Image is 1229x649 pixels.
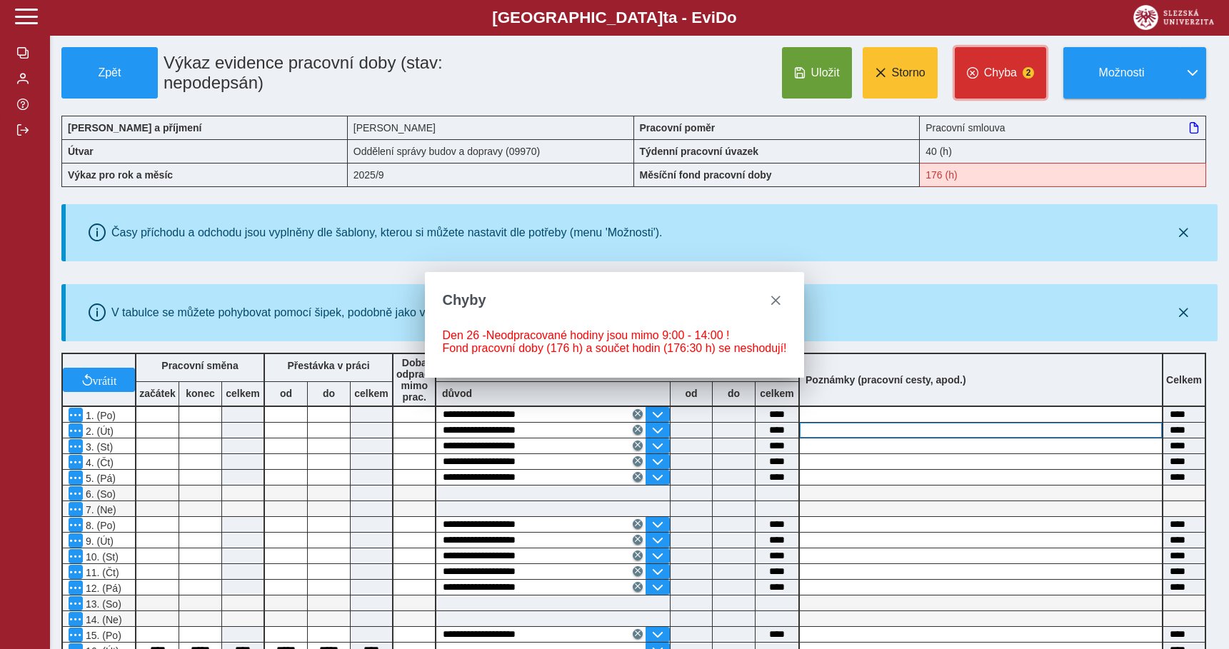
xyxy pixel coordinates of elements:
b: do [713,388,755,399]
span: 6. (So) [83,488,116,500]
span: Možnosti [1075,66,1168,79]
span: t [663,9,668,26]
span: 14. (Ne) [83,614,122,625]
div: [PERSON_NAME] [348,116,634,139]
div: Fond pracovní doby (176 h) a součet hodin (176:30 h) se neshodují! [442,342,786,355]
span: 7. (Ne) [83,504,116,515]
b: Pracovní poměr [640,122,716,134]
span: 12. (Pá) [83,583,121,594]
div: V tabulce se můžete pohybovat pomocí šipek, podobně jako v aplikaci MS Excel. [111,306,521,319]
span: 10. (St) [83,551,119,563]
span: 5. (Pá) [83,473,116,484]
button: vrátit [63,368,135,392]
b: začátek [136,388,179,399]
img: logo_web_su.png [1133,5,1214,30]
span: 2. (Út) [83,426,114,437]
b: Výkaz pro rok a měsíc [68,169,173,181]
span: Chyba [984,66,1017,79]
b: Útvar [68,146,94,157]
button: Storno [863,47,938,99]
b: konec [179,388,221,399]
span: 9. (Út) [83,535,114,547]
b: [PERSON_NAME] a příjmení [68,122,201,134]
button: Menu [69,518,83,532]
button: Menu [69,408,83,422]
span: 4. (Čt) [83,457,114,468]
button: close [764,289,787,312]
button: Menu [69,455,83,469]
span: D [716,9,727,26]
h1: Výkaz evidence pracovní doby (stav: nepodepsán) [158,47,543,99]
div: Neodpracované hodiny jsou mimo 9:00 - 14:00 ! [442,329,786,342]
button: Zpět [61,47,158,99]
b: celkem [351,388,392,399]
b: Přestávka v práci [287,360,369,371]
button: Menu [69,580,83,595]
span: 1. (Po) [83,410,116,421]
b: od [671,388,712,399]
span: Uložit [811,66,840,79]
div: Fond pracovní doby (176 h) a součet hodin (176:30 h) se neshodují! [920,163,1206,187]
button: Menu [69,565,83,579]
span: Chyby [442,292,486,308]
b: celkem [756,388,798,399]
span: 3. (St) [83,441,113,453]
span: Den 26 - [442,329,486,341]
button: Menu [69,423,83,438]
div: Pracovní smlouva [920,116,1206,139]
b: celkem [222,388,264,399]
span: 15. (Po) [83,630,121,641]
b: od [265,388,307,399]
span: o [727,9,737,26]
b: důvod [442,388,472,399]
div: 40 (h) [920,139,1206,163]
b: do [308,388,350,399]
button: Možnosti [1063,47,1179,99]
button: Menu [69,612,83,626]
b: Doba odprac. mimo prac. [396,357,433,403]
b: [GEOGRAPHIC_DATA] a - Evi [43,9,1186,27]
span: 13. (So) [83,598,121,610]
span: Storno [892,66,925,79]
span: 2 [1023,67,1034,79]
button: Menu [69,502,83,516]
button: Menu [69,471,83,485]
div: 2025/9 [348,163,634,187]
button: Menu [69,439,83,453]
b: Týdenní pracovní úvazek [640,146,759,157]
b: Poznámky (pracovní cesty, apod.) [800,374,972,386]
span: Zpět [68,66,151,79]
div: Oddělení správy budov a dopravy (09970) [348,139,634,163]
button: Menu [69,596,83,610]
button: Menu [69,533,83,548]
div: Časy příchodu a odchodu jsou vyplněny dle šablony, kterou si můžete nastavit dle potřeby (menu 'M... [111,226,663,239]
button: Uložit [782,47,852,99]
span: 8. (Po) [83,520,116,531]
button: Chyba2 [955,47,1046,99]
span: vrátit [93,374,117,386]
button: Menu [69,549,83,563]
b: Měsíční fond pracovní doby [640,169,772,181]
b: Celkem [1166,374,1202,386]
b: Pracovní směna [161,360,238,371]
span: 11. (Čt) [83,567,119,578]
button: Menu [69,628,83,642]
button: Menu [69,486,83,500]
